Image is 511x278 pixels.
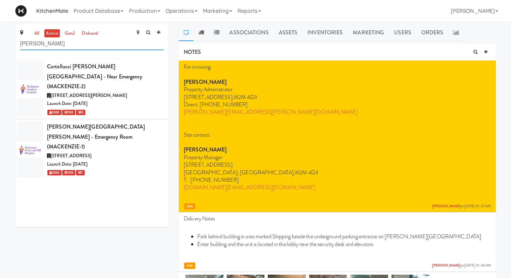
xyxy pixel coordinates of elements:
span: 200 [62,170,75,175]
a: [PERSON_NAME] [432,204,461,209]
span: site [184,203,195,210]
a: gen2 [63,29,77,38]
p: [STREET_ADDRESS], [184,94,491,101]
span: 1000 [47,110,61,115]
li: Cortellucci [PERSON_NAME][GEOGRAPHIC_DATA] - near Emergency (MACKENZIE-2)[STREET_ADDRESS][PERSON_... [15,59,169,119]
a: [DOMAIN_NAME][EMAIL_ADDRESS][DOMAIN_NAME] [184,183,315,191]
div: Launch Date: [DATE] [47,160,164,169]
span: at [DATE] 10:39 AM [432,263,491,268]
span: M2M 4G3 [234,93,257,101]
a: Marketing [348,24,389,41]
div: Launch Date: [DATE] [47,100,164,108]
span: 1 [76,170,85,175]
strong: [PERSON_NAME] [184,146,226,153]
span: 0 [76,110,85,115]
a: Associations [224,24,273,41]
strong: [PERSON_NAME] [184,78,226,86]
span: M2M 4G3 [295,169,318,176]
span: NOTES [184,48,201,56]
div: Cortellucci [PERSON_NAME][GEOGRAPHIC_DATA] - near Emergency (MACKENZIE-2) [47,62,164,92]
span: Site contact: [184,131,210,139]
li: Enter building and the unit is located in the lobby near the security desk and elevators [197,241,491,248]
span: at [DATE] 10:07 AM [432,204,491,209]
li: Park behind building in area marked Shipping beside the underground parking entrance on [PERSON_N... [197,233,491,240]
span: 1000 [47,170,61,175]
span: T: [PHONE_NUMBER] [184,176,239,184]
a: Assets [274,24,303,41]
a: [PERSON_NAME][EMAIL_ADDRESS][PERSON_NAME][DOMAIN_NAME] [184,108,358,116]
li: [PERSON_NAME][GEOGRAPHIC_DATA][PERSON_NAME] - Emergency Room (MACKENZIE-1)[STREET_ADDRESS]Launch ... [15,119,169,179]
img: Micromart [15,5,27,17]
span: Property Administrator [184,85,232,93]
span: [GEOGRAPHIC_DATA], [GEOGRAPHIC_DATA], [184,169,295,176]
span: Property Manager [184,153,222,161]
a: onboard [80,29,100,38]
span: Direct: [PHONE_NUMBER] [184,101,247,108]
span: [STREET_ADDRESS] [51,152,91,159]
a: Inventories [302,24,348,41]
span: [STREET_ADDRESS] [184,161,232,169]
a: Orders [416,24,449,41]
a: all [33,29,41,38]
p: For invoicing: [184,63,491,71]
span: [STREET_ADDRESS][PERSON_NAME] [51,92,127,99]
p: Delivery Notes [184,215,491,222]
div: [PERSON_NAME][GEOGRAPHIC_DATA][PERSON_NAME] - Emergency Room (MACKENZIE-1) [47,122,164,152]
span: site [184,263,195,269]
input: Search site [20,38,164,50]
a: active [44,29,60,38]
a: Users [389,24,416,41]
span: 200 [62,110,75,115]
a: [PERSON_NAME] [432,263,461,268]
